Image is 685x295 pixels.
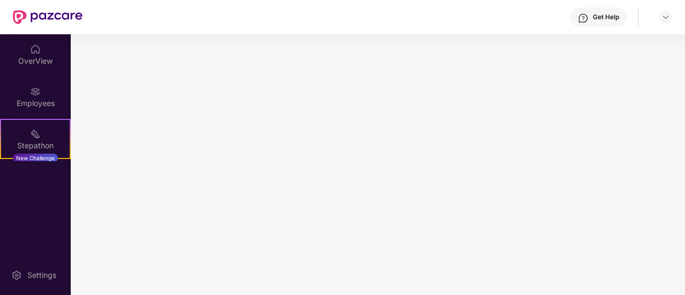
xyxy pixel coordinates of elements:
[30,128,41,139] img: svg+xml;base64,PHN2ZyB4bWxucz0iaHR0cDovL3d3dy53My5vcmcvMjAwMC9zdmciIHdpZHRoPSIyMSIgaGVpZ2h0PSIyMC...
[30,44,41,55] img: svg+xml;base64,PHN2ZyBpZD0iSG9tZSIgeG1sbnM9Imh0dHA6Ly93d3cudzMub3JnLzIwMDAvc3ZnIiB3aWR0aD0iMjAiIG...
[661,13,670,21] img: svg+xml;base64,PHN2ZyBpZD0iRHJvcGRvd24tMzJ4MzIiIHhtbG5zPSJodHRwOi8vd3d3LnczLm9yZy8yMDAwL3N2ZyIgd2...
[578,13,589,24] img: svg+xml;base64,PHN2ZyBpZD0iSGVscC0zMngzMiIgeG1sbnM9Imh0dHA6Ly93d3cudzMub3JnLzIwMDAvc3ZnIiB3aWR0aD...
[30,86,41,97] img: svg+xml;base64,PHN2ZyBpZD0iRW1wbG95ZWVzIiB4bWxucz0iaHR0cDovL3d3dy53My5vcmcvMjAwMC9zdmciIHdpZHRoPS...
[1,140,70,151] div: Stepathon
[24,270,59,281] div: Settings
[593,13,619,21] div: Get Help
[11,270,22,281] img: svg+xml;base64,PHN2ZyBpZD0iU2V0dGluZy0yMHgyMCIgeG1sbnM9Imh0dHA6Ly93d3cudzMub3JnLzIwMDAvc3ZnIiB3aW...
[13,10,83,24] img: New Pazcare Logo
[13,154,58,162] div: New Challenge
